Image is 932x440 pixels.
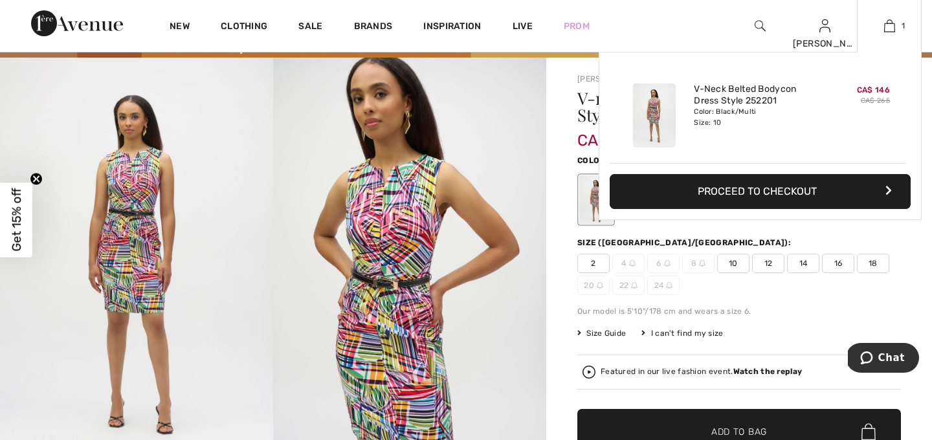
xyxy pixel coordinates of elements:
[577,237,793,248] div: Size ([GEOGRAPHIC_DATA]/[GEOGRAPHIC_DATA]):
[9,188,24,252] span: Get 15% off
[354,21,393,34] a: Brands
[733,367,803,376] strong: Watch the replay
[666,282,672,289] img: ring-m.svg
[597,282,603,289] img: ring-m.svg
[861,96,890,105] s: CA$ 265
[902,20,905,32] span: 1
[612,276,645,295] span: 22
[221,21,267,34] a: Clothing
[298,21,322,34] a: Sale
[577,118,638,149] span: CA$ 146
[582,366,595,379] img: Watch the replay
[819,18,830,34] img: My Info
[694,107,821,127] div: Color: Black/Multi Size: 10
[577,156,608,165] span: Color:
[861,423,876,440] img: Bag.svg
[577,327,626,339] span: Size Guide
[694,83,821,107] a: V-Neck Belted Bodycon Dress Style 252201
[884,18,895,34] img: My Bag
[610,174,911,209] button: Proceed to Checkout
[579,175,613,224] div: Black/Multi
[423,21,481,34] span: Inspiration
[170,21,190,34] a: New
[647,276,680,295] span: 24
[577,74,642,83] a: [PERSON_NAME]
[30,173,43,186] button: Close teaser
[513,19,533,33] a: Live
[577,305,901,317] div: Our model is 5'10"/178 cm and wears a size 6.
[31,10,123,36] img: 1ère Avenue
[601,368,802,376] div: Featured in our live fashion event.
[819,19,830,32] a: Sign In
[641,327,723,339] div: I can't find my size
[755,18,766,34] img: search the website
[858,18,921,34] a: 1
[577,90,847,124] h1: V-neck Belted Bodycon Dress Style 252201
[577,276,610,295] span: 20
[857,85,890,94] span: CA$ 146
[631,282,638,289] img: ring-m.svg
[711,425,767,439] span: Add to Bag
[633,83,676,148] img: V-Neck Belted Bodycon Dress Style 252201
[564,19,590,33] a: Prom
[793,37,856,50] div: [PERSON_NAME]
[848,343,919,375] iframe: Opens a widget where you can chat to one of our agents
[577,254,610,273] span: 2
